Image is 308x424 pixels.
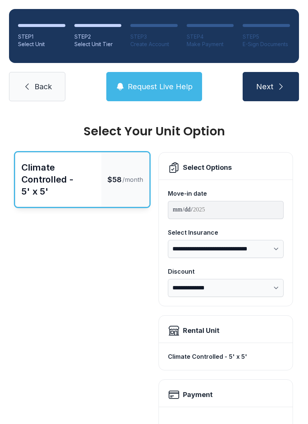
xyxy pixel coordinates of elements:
[18,33,65,40] div: STEP 1
[107,174,122,185] span: $58
[168,279,284,297] select: Discount
[243,33,290,40] div: STEP 5
[21,162,95,198] div: Climate Controlled - 5' x 5'
[168,349,284,364] div: Climate Controlled - 5' x 5'
[168,267,284,276] div: Discount
[168,189,284,198] div: Move-in date
[130,40,178,48] div: Create Account
[74,33,122,40] div: STEP 2
[35,81,52,92] span: Back
[130,33,178,40] div: STEP 3
[15,125,293,137] div: Select Your Unit Option
[183,162,232,173] div: Select Options
[18,40,65,48] div: Select Unit
[168,201,284,219] input: Move-in date
[168,228,284,237] div: Select Insurance
[122,175,143,184] span: /month
[256,81,273,92] span: Next
[183,325,219,336] div: Rental Unit
[168,240,284,258] select: Select Insurance
[187,40,234,48] div: Make Payment
[243,40,290,48] div: E-Sign Documents
[187,33,234,40] div: STEP 4
[74,40,122,48] div: Select Unit Tier
[128,81,193,92] span: Request Live Help
[183,390,213,400] h2: Payment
